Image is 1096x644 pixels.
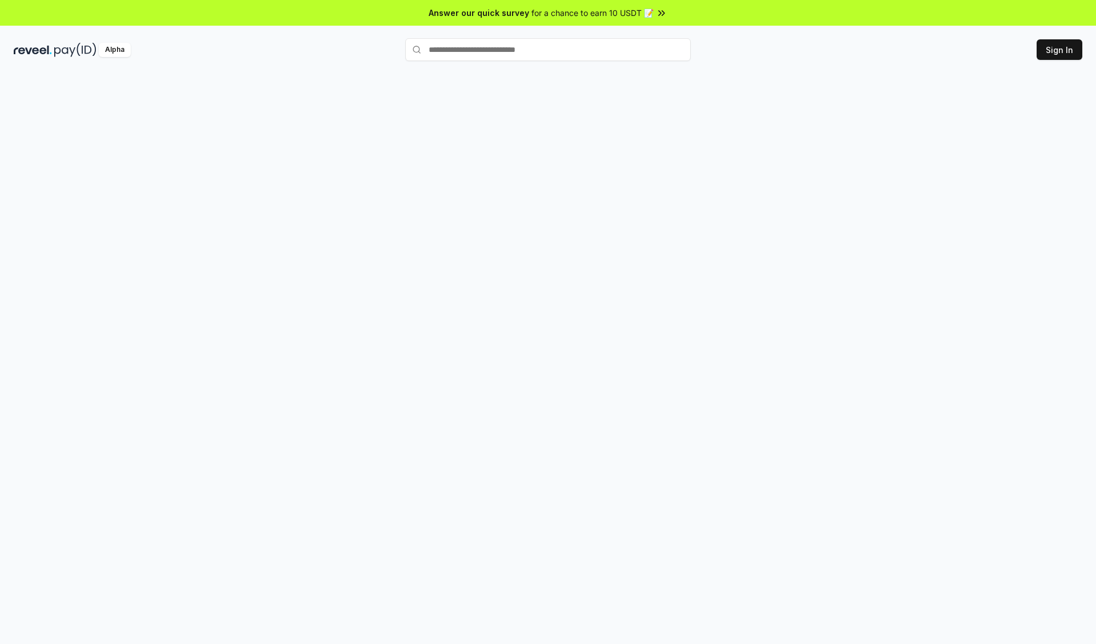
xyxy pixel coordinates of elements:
div: Alpha [99,43,131,57]
span: for a chance to earn 10 USDT 📝 [531,7,654,19]
button: Sign In [1037,39,1082,60]
img: reveel_dark [14,43,52,57]
img: pay_id [54,43,96,57]
span: Answer our quick survey [429,7,529,19]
